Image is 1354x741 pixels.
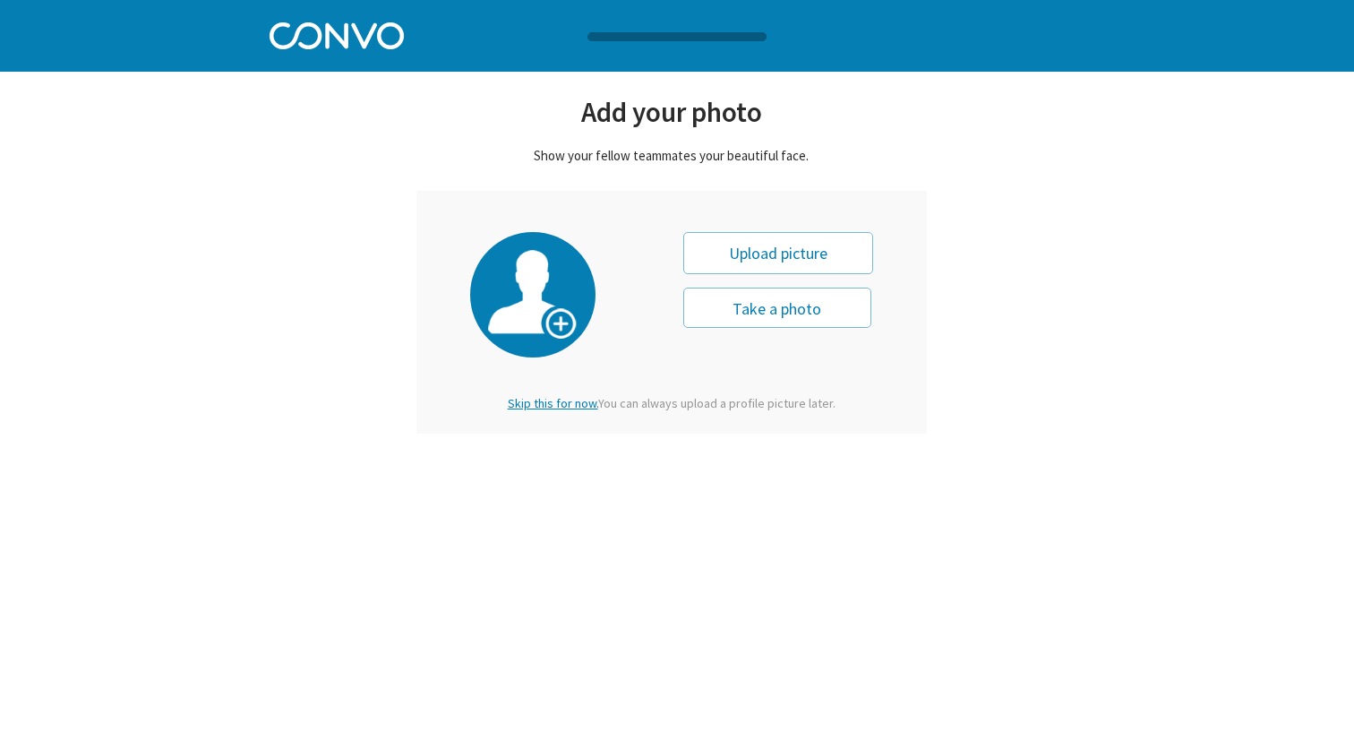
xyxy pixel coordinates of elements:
span: Skip this for now. [508,395,598,411]
button: Take a photo [683,288,871,328]
img: profile-picture.png [488,250,578,341]
div: You can always upload a profile picture later. [493,395,851,411]
div: Add your photo [416,94,927,129]
img: Convo Logo [270,18,404,49]
div: Show your fellow teammates your beautiful face. [416,147,927,164]
div: Upload picture [683,232,873,274]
